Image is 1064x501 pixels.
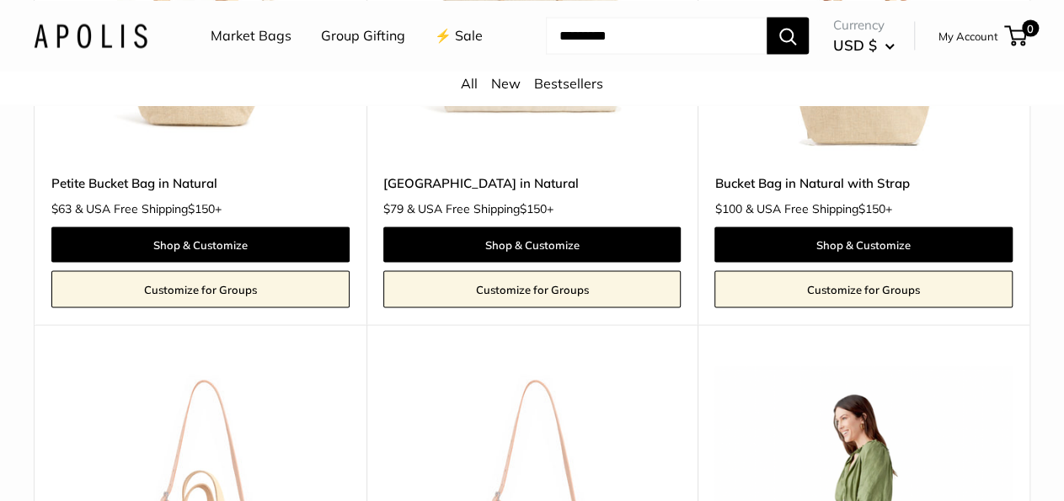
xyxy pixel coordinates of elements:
[461,74,478,91] a: All
[188,200,215,216] span: $150
[75,202,222,214] span: & USA Free Shipping +
[211,23,291,48] a: Market Bags
[407,202,553,214] span: & USA Free Shipping +
[51,173,350,192] a: Petite Bucket Bag in Natural
[51,227,350,262] a: Shop & Customize
[1022,19,1039,36] span: 0
[546,17,767,54] input: Search...
[383,270,682,307] a: Customize for Groups
[34,23,147,47] img: Apolis
[714,173,1013,192] a: Bucket Bag in Natural with Strap
[321,23,405,48] a: Group Gifting
[51,270,350,307] a: Customize for Groups
[383,200,404,216] span: $79
[833,31,895,58] button: USD $
[833,35,877,53] span: USD $
[534,74,603,91] a: Bestsellers
[383,227,682,262] a: Shop & Customize
[858,200,885,216] span: $150
[714,270,1013,307] a: Customize for Groups
[491,74,521,91] a: New
[520,200,547,216] span: $150
[1006,25,1027,45] a: 0
[435,23,483,48] a: ⚡️ Sale
[51,200,72,216] span: $63
[745,202,891,214] span: & USA Free Shipping +
[767,17,809,54] button: Search
[938,25,998,45] a: My Account
[383,173,682,192] a: [GEOGRAPHIC_DATA] in Natural
[714,200,741,216] span: $100
[833,13,895,36] span: Currency
[714,227,1013,262] a: Shop & Customize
